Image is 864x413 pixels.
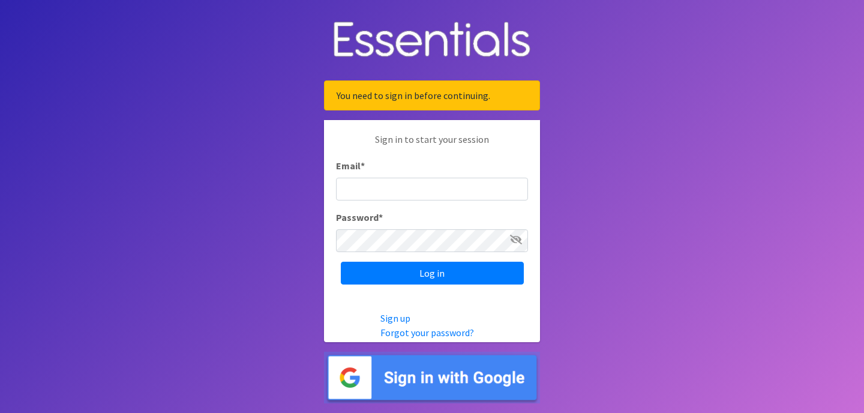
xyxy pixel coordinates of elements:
abbr: required [379,211,383,223]
a: Sign up [380,312,410,324]
div: You need to sign in before continuing. [324,80,540,110]
label: Email [336,158,365,173]
a: Forgot your password? [380,327,474,339]
input: Log in [341,262,524,285]
label: Password [336,210,383,225]
p: Sign in to start your session [336,132,528,158]
abbr: required [361,160,365,172]
img: Sign in with Google [324,352,540,404]
img: Human Essentials [324,10,540,71]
